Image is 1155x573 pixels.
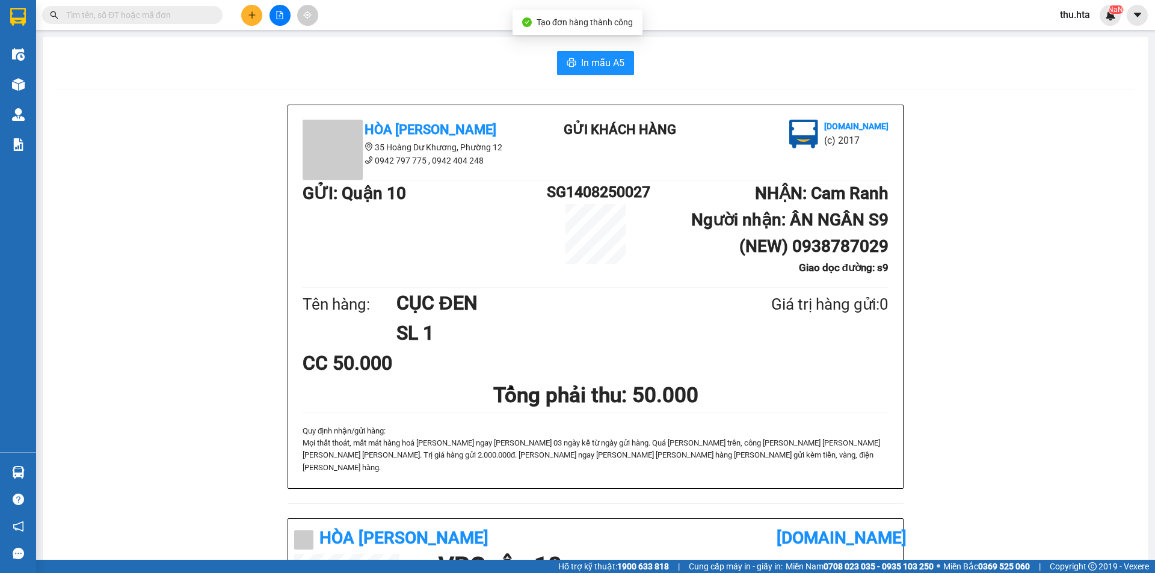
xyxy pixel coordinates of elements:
[522,17,532,27] span: check-circle
[12,78,25,91] img: warehouse-icon
[365,156,373,164] span: phone
[978,562,1030,571] strong: 0369 525 060
[13,521,24,532] span: notification
[131,15,159,44] img: logo.jpg
[558,560,669,573] span: Hỗ trợ kỹ thuật:
[12,138,25,151] img: solution-icon
[303,292,396,317] div: Tên hàng:
[241,5,262,26] button: plus
[1132,10,1143,20] span: caret-down
[303,379,889,412] h1: Tổng phải thu: 50.000
[12,466,25,479] img: warehouse-icon
[943,560,1030,573] span: Miền Bắc
[755,183,889,203] b: NHẬN : Cam Ranh
[581,55,624,70] span: In mẫu A5
[937,564,940,569] span: ⚪️
[303,141,519,154] li: 35 Hoàng Dư Khương, Phường 12
[1088,562,1097,571] span: copyright
[12,108,25,121] img: warehouse-icon
[799,262,889,274] b: Giao dọc đường: s9
[786,560,934,573] span: Miền Nam
[777,528,907,548] b: [DOMAIN_NAME]
[12,48,25,61] img: warehouse-icon
[1108,5,1123,14] sup: NaN
[365,142,373,151] span: environment
[1105,10,1116,20] img: icon-new-feature
[1127,5,1148,26] button: caret-down
[567,58,576,69] span: printer
[303,183,406,203] b: GỬI : Quận 10
[547,180,644,204] h1: SG1408250027
[617,562,669,571] strong: 1900 633 818
[303,425,889,474] div: Quy định nhận/gửi hàng :
[248,11,256,19] span: plus
[824,133,889,148] li: (c) 2017
[789,120,818,149] img: logo.jpg
[824,562,934,571] strong: 0708 023 035 - 0935 103 250
[678,560,680,573] span: |
[713,292,889,317] div: Giá trị hàng gửi: 0
[396,318,713,348] h1: SL 1
[297,5,318,26] button: aim
[319,528,488,548] b: Hòa [PERSON_NAME]
[537,17,633,27] span: Tạo đơn hàng thành công
[15,78,68,155] b: Hòa [PERSON_NAME]
[303,11,312,19] span: aim
[13,494,24,505] span: question-circle
[74,17,119,74] b: Gửi khách hàng
[396,288,713,318] h1: CỤC ĐEN
[303,348,496,378] div: CC 50.000
[303,154,519,167] li: 0942 797 775 , 0942 404 248
[557,51,634,75] button: printerIn mẫu A5
[10,8,26,26] img: logo-vxr
[564,122,676,137] b: Gửi khách hàng
[66,8,208,22] input: Tìm tên, số ĐT hoặc mã đơn
[689,560,783,573] span: Cung cấp máy in - giấy in:
[101,57,165,72] li: (c) 2017
[691,210,889,256] b: Người nhận : ÂN NGÂN S9 (NEW) 0938787029
[101,46,165,55] b: [DOMAIN_NAME]
[50,11,58,19] span: search
[824,121,889,131] b: [DOMAIN_NAME]
[13,548,24,559] span: message
[276,11,284,19] span: file-add
[365,122,496,137] b: Hòa [PERSON_NAME]
[1050,7,1100,22] span: thu.hta
[303,437,889,474] p: Mọi thất thoát, mất mát hàng hoá [PERSON_NAME] ngay [PERSON_NAME] 03 ngày kể từ ngày g...
[269,5,291,26] button: file-add
[1039,560,1041,573] span: |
